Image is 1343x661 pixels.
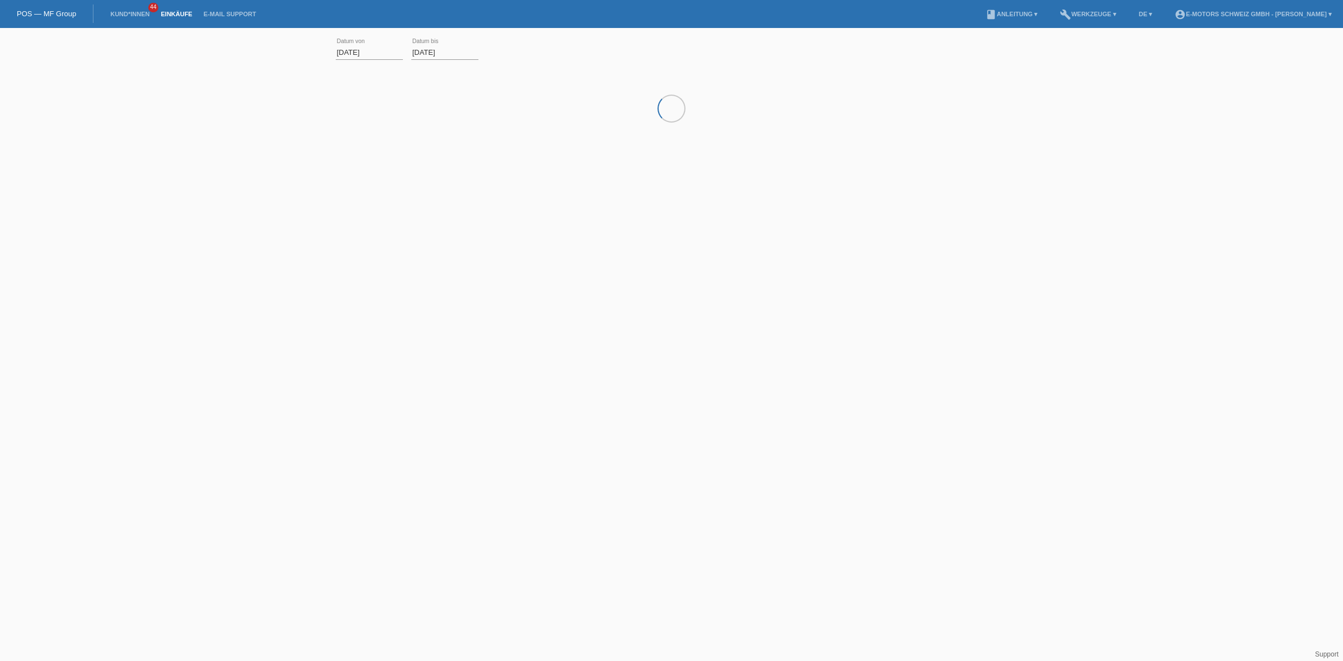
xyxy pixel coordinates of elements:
[1060,9,1071,20] i: build
[1169,11,1337,17] a: account_circleE-Motors Schweiz GmbH - [PERSON_NAME] ▾
[980,11,1043,17] a: bookAnleitung ▾
[155,11,198,17] a: Einkäufe
[1054,11,1122,17] a: buildWerkzeuge ▾
[985,9,997,20] i: book
[198,11,262,17] a: E-Mail Support
[17,10,76,18] a: POS — MF Group
[105,11,155,17] a: Kund*innen
[1315,650,1339,658] a: Support
[1133,11,1158,17] a: DE ▾
[1175,9,1186,20] i: account_circle
[148,3,158,12] span: 44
